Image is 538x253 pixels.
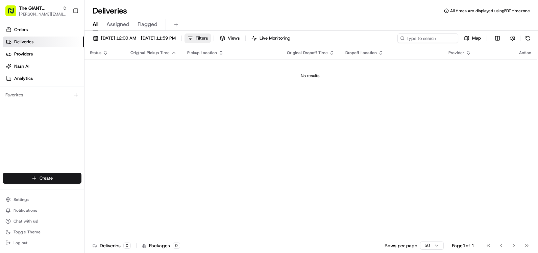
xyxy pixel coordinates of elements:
[3,3,70,19] button: The GIANT Company[PERSON_NAME][EMAIL_ADDRESS][PERSON_NAME][DOMAIN_NAME]
[3,49,84,60] a: Providers
[472,35,481,41] span: Map
[3,195,81,204] button: Settings
[3,24,84,35] a: Orders
[14,208,37,213] span: Notifications
[452,242,474,249] div: Page 1 of 1
[48,149,82,155] a: Powered byPylon
[461,33,484,43] button: Map
[105,87,123,95] button: See all
[142,242,180,249] div: Packages
[450,8,530,14] span: All times are displayed using EDT timezone
[3,227,81,237] button: Toggle Theme
[14,51,33,57] span: Providers
[19,5,60,11] button: The GIANT Company
[115,67,123,75] button: Start new chat
[67,149,82,155] span: Pylon
[196,35,208,41] span: Filters
[30,71,93,77] div: We're available if you need us!
[54,130,111,142] a: 💻API Documentation
[30,65,111,71] div: Start new chat
[14,240,27,246] span: Log out
[57,134,63,139] div: 💻
[93,242,131,249] div: Deliveries
[185,33,211,43] button: Filters
[14,65,26,77] img: 8016278978528_b943e370aa5ada12b00a_72.png
[4,130,54,142] a: 📗Knowledge Base
[7,134,12,139] div: 📗
[3,216,81,226] button: Chat with us!
[287,50,328,55] span: Original Dropoff Time
[7,27,123,38] p: Welcome 👋
[3,61,84,72] a: Nash AI
[7,88,43,93] div: Past conversations
[14,63,29,69] span: Nash AI
[101,35,176,41] span: [DATE] 12:00 AM - [DATE] 11:59 PM
[3,206,81,215] button: Notifications
[14,197,29,202] span: Settings
[138,20,157,28] span: Flagged
[14,39,33,45] span: Deliveries
[345,50,377,55] span: Dropoff Location
[93,5,127,16] h1: Deliveries
[217,33,243,43] button: Views
[385,242,417,249] p: Rows per page
[106,20,129,28] span: Assigned
[523,33,533,43] button: Refresh
[3,238,81,248] button: Log out
[248,33,293,43] button: Live Monitoring
[14,229,41,235] span: Toggle Theme
[90,50,101,55] span: Status
[14,133,52,140] span: Knowledge Base
[3,37,84,47] a: Deliveries
[3,73,84,84] a: Analytics
[22,105,36,110] span: [DATE]
[519,50,531,55] div: Action
[87,73,534,78] div: No results.
[3,90,81,100] div: Favorites
[14,218,38,224] span: Chat with us!
[90,33,179,43] button: [DATE] 12:00 AM - [DATE] 11:59 PM
[18,44,112,51] input: Clear
[7,7,20,20] img: Nash
[14,27,28,33] span: Orders
[130,50,170,55] span: Original Pickup Time
[228,35,240,41] span: Views
[260,35,290,41] span: Live Monitoring
[173,243,180,249] div: 0
[19,11,67,17] button: [PERSON_NAME][EMAIL_ADDRESS][PERSON_NAME][DOMAIN_NAME]
[40,175,53,181] span: Create
[7,65,19,77] img: 1736555255976-a54dd68f-1ca7-489b-9aae-adbdc363a1c4
[187,50,217,55] span: Pickup Location
[397,33,458,43] input: Type to search
[123,243,131,249] div: 0
[93,20,98,28] span: All
[64,133,108,140] span: API Documentation
[448,50,464,55] span: Provider
[3,173,81,184] button: Create
[14,75,33,82] span: Analytics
